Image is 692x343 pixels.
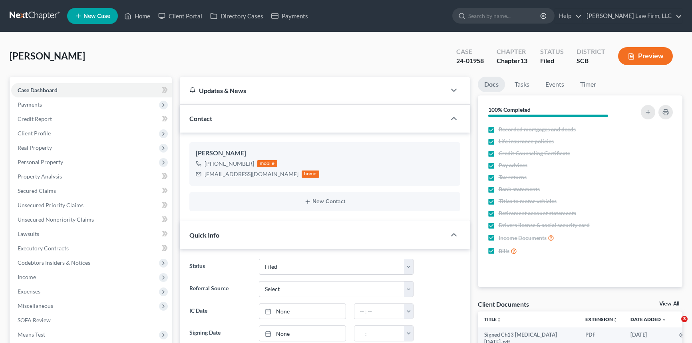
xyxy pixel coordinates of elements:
input: -- : -- [354,304,405,319]
span: New Case [84,13,110,19]
a: Payments [267,9,312,23]
a: Extensionunfold_more [585,316,618,322]
span: Income Documents [499,234,547,242]
a: Tasks [508,77,536,92]
a: Titleunfold_more [484,316,501,322]
span: Bills [499,247,509,255]
label: Referral Source [185,281,255,297]
a: [PERSON_NAME] Law Firm, LLC [583,9,682,23]
span: SOFA Review [18,317,51,323]
span: Income [18,274,36,280]
div: Case [456,47,484,56]
div: home [302,171,319,178]
span: Secured Claims [18,187,56,194]
a: Home [120,9,154,23]
span: Means Test [18,331,45,338]
label: Signing Date [185,325,255,341]
span: Pay advices [499,161,527,169]
div: Status [540,47,564,56]
i: expand_more [662,317,666,322]
span: Bank statements [499,185,540,193]
a: SOFA Review [11,313,172,327]
div: SCB [577,56,605,65]
span: Lawsuits [18,230,39,237]
a: Directory Cases [206,9,267,23]
span: Unsecured Nonpriority Claims [18,216,94,223]
span: 3 [681,316,688,322]
div: Filed [540,56,564,65]
button: Preview [618,47,673,65]
a: None [259,304,345,319]
a: Help [555,9,582,23]
div: Chapter [497,56,527,65]
span: 13 [520,57,527,64]
span: Drivers license & social security card [499,221,590,229]
span: Recorded mortgages and deeds [499,125,576,133]
a: Docs [478,77,505,92]
a: Client Portal [154,9,206,23]
div: District [577,47,605,56]
span: Credit Report [18,115,52,122]
button: New Contact [196,198,454,205]
a: Unsecured Priority Claims [11,198,172,212]
span: Life insurance policies [499,137,554,145]
div: [PERSON_NAME] [196,149,454,158]
a: None [259,326,345,341]
span: Codebtors Insiders & Notices [18,259,90,266]
span: Case Dashboard [18,87,58,93]
span: Contact [189,115,212,122]
a: Unsecured Nonpriority Claims [11,212,172,227]
span: Payments [18,101,42,108]
label: Status [185,259,255,275]
i: unfold_more [497,317,501,322]
span: Titles to motor vehicles [499,197,557,205]
span: Quick Info [189,231,219,239]
strong: 100% Completed [488,106,531,113]
iframe: Intercom live chat [665,316,684,335]
input: -- : -- [354,326,405,341]
div: Updates & News [189,86,436,95]
a: Case Dashboard [11,83,172,97]
a: Lawsuits [11,227,172,241]
span: Credit Counseling Certificate [499,149,570,157]
div: 24-01958 [456,56,484,65]
span: Retirement account statements [499,209,576,217]
a: Executory Contracts [11,241,172,256]
div: [EMAIL_ADDRESS][DOMAIN_NAME] [205,170,298,178]
span: Client Profile [18,130,51,137]
span: Miscellaneous [18,302,53,309]
span: Property Analysis [18,173,62,180]
i: unfold_more [613,317,618,322]
a: Timer [574,77,603,92]
div: Chapter [497,47,527,56]
span: Personal Property [18,159,63,165]
a: Date Added expand_more [630,316,666,322]
span: Real Property [18,144,52,151]
div: mobile [257,160,277,167]
span: Expenses [18,288,40,295]
div: [PHONE_NUMBER] [205,160,254,168]
span: [PERSON_NAME] [10,50,85,61]
a: Secured Claims [11,184,172,198]
input: Search by name... [468,8,541,23]
span: Tax returns [499,173,527,181]
a: View All [659,301,679,307]
span: Unsecured Priority Claims [18,202,84,208]
div: Client Documents [478,300,529,308]
span: Executory Contracts [18,245,69,252]
a: Events [539,77,571,92]
a: Credit Report [11,112,172,126]
a: Property Analysis [11,169,172,184]
label: IC Date [185,303,255,319]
